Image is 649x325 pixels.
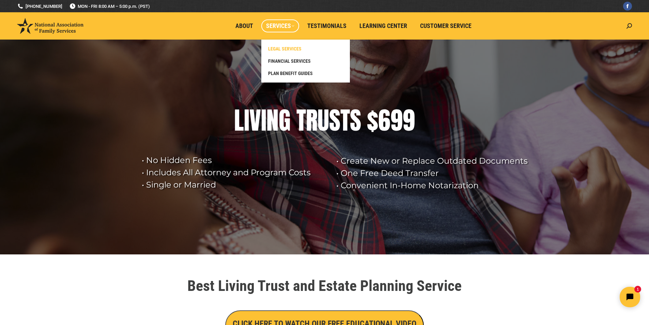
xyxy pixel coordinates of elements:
[69,3,150,10] span: MON - FRI 8:00 AM – 5:00 p.m. (PST)
[318,107,329,134] div: U
[403,107,415,134] div: 9
[303,19,351,32] a: Testimonials
[329,107,340,134] div: S
[390,107,403,134] div: 9
[268,46,302,52] span: LEGAL SERVICES
[268,70,313,76] span: PLAN BENEFIT GUIDES
[234,107,244,134] div: L
[266,107,279,134] div: N
[235,22,253,30] span: About
[336,155,534,192] rs-layer: • Create New or Replace Outdated Documents • One Free Deed Transfer • Convenient In-Home Notariza...
[17,3,62,10] a: [PHONE_NUMBER]
[420,22,472,30] span: Customer Service
[340,107,350,134] div: T
[17,18,83,34] img: National Association of Family Services
[142,154,328,191] rs-layer: • No Hidden Fees • Includes All Attorney and Program Costs • Single or Married
[355,19,412,32] a: Learning Center
[266,22,294,30] span: Services
[307,22,346,30] span: Testimonials
[623,2,632,11] a: Facebook page opens in new window
[265,67,346,79] a: PLAN BENEFIT GUIDES
[367,107,378,134] div: $
[279,107,291,134] div: G
[359,22,407,30] span: Learning Center
[231,19,258,32] a: About
[265,43,346,55] a: LEGAL SERVICES
[306,107,318,134] div: R
[249,107,261,134] div: V
[261,107,266,134] div: I
[296,107,306,134] div: T
[415,19,476,32] a: Customer Service
[268,58,311,64] span: FINANCIAL SERVICES
[134,278,515,293] h1: Best Living Trust and Estate Planning Service
[244,107,249,134] div: I
[529,281,646,313] iframe: Tidio Chat
[378,107,390,134] div: 6
[350,107,361,134] div: S
[265,55,346,67] a: FINANCIAL SERVICES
